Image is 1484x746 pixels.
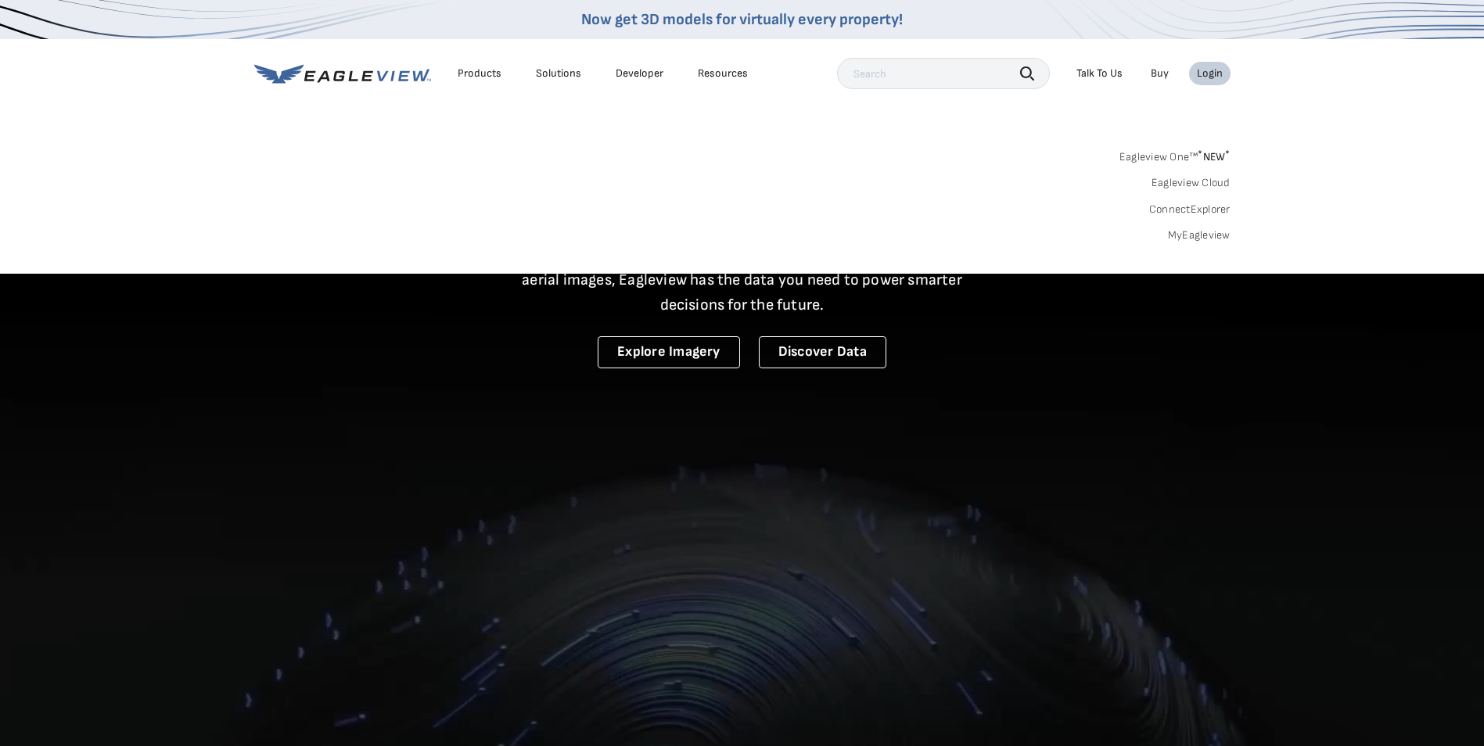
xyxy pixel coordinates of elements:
a: Eagleview One™*NEW* [1119,145,1231,163]
div: Solutions [536,66,581,81]
a: Explore Imagery [598,336,740,368]
a: Developer [616,66,663,81]
a: Discover Data [759,336,886,368]
a: Eagleview Cloud [1152,176,1231,190]
div: Talk To Us [1076,66,1123,81]
span: NEW [1198,150,1230,163]
a: Now get 3D models for virtually every property! [581,10,903,29]
a: ConnectExplorer [1149,203,1231,217]
input: Search [837,58,1050,89]
div: Login [1197,66,1223,81]
a: Buy [1151,66,1169,81]
p: A new era starts here. Built on more than 3.5 billion high-resolution aerial images, Eagleview ha... [503,242,982,317]
div: Resources [698,66,748,81]
a: MyEagleview [1168,228,1231,242]
div: Products [458,66,501,81]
